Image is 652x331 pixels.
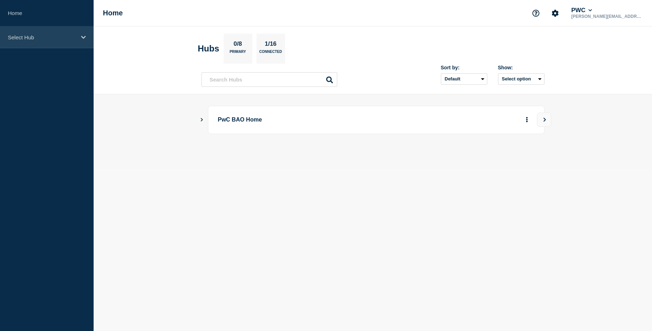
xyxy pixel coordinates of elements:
h1: Home [103,9,123,17]
input: Search Hubs [201,72,337,87]
p: 1/16 [262,40,279,50]
p: [PERSON_NAME][EMAIL_ADDRESS][PERSON_NAME][DOMAIN_NAME] [570,14,644,19]
select: Sort by [441,73,487,85]
button: View [537,113,551,127]
button: Support [528,6,543,21]
p: Select Hub [8,34,76,40]
p: Primary [230,50,246,57]
p: 0/8 [231,40,245,50]
div: Sort by: [441,65,487,70]
div: Show: [498,65,544,70]
button: PWC [570,7,593,14]
button: Select option [498,73,544,85]
p: PwC BAO Home [218,113,415,127]
p: Connected [259,50,282,57]
button: More actions [522,113,532,127]
button: Show Connected Hubs [200,117,204,123]
button: Account settings [548,6,563,21]
h2: Hubs [198,44,219,54]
